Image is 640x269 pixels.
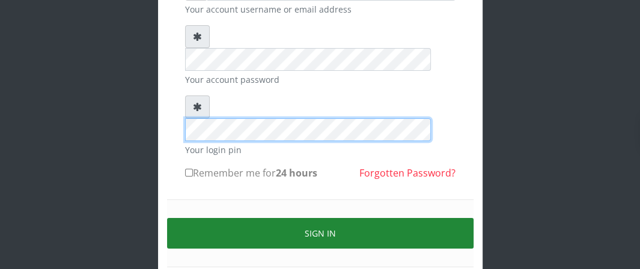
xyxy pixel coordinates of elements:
[185,144,456,156] small: Your login pin
[167,218,474,249] button: Sign in
[359,166,456,180] a: Forgotten Password?
[185,3,456,16] small: Your account username or email address
[276,166,317,180] b: 24 hours
[185,169,193,177] input: Remember me for24 hours
[185,73,456,86] small: Your account password
[185,166,317,180] label: Remember me for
